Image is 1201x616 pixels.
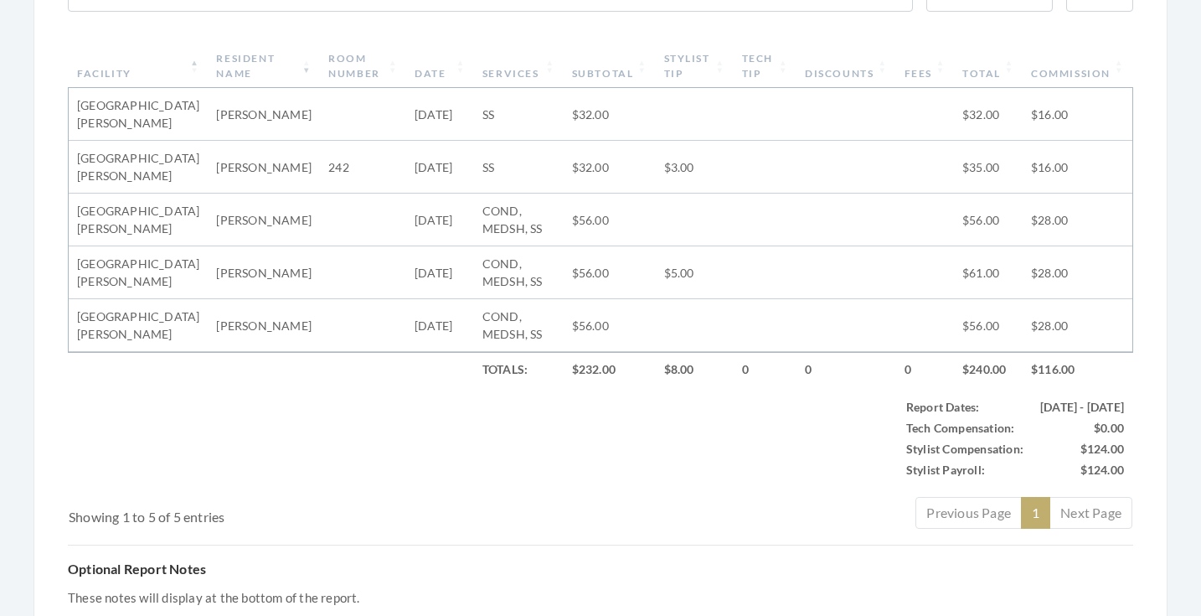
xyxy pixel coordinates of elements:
td: COND, MEDSH, SS [474,246,564,299]
p: These notes will display at the bottom of the report. [68,586,1133,609]
td: $8.00 [656,352,734,386]
td: [PERSON_NAME] [208,194,320,246]
td: $28.00 [1023,246,1132,299]
td: COND, MEDSH, SS [474,299,564,352]
td: [PERSON_NAME] [208,88,320,141]
td: $3.00 [656,141,734,194]
td: [DATE] [406,246,474,299]
td: [DATE] - [DATE] [1032,396,1132,417]
th: Services: activate to sort column ascending [474,44,564,88]
th: Commission: activate to sort column ascending [1023,44,1132,88]
th: Date: activate to sort column ascending [406,44,474,88]
td: SS [474,88,564,141]
td: [DATE] [406,299,474,352]
td: [DATE] [406,194,474,246]
td: SS [474,141,564,194]
td: Stylist Compensation: [898,438,1032,459]
td: $61.00 [954,246,1023,299]
th: Fees: activate to sort column ascending [896,44,954,88]
th: Tech Tip: activate to sort column ascending [734,44,797,88]
td: $16.00 [1023,141,1132,194]
th: Subtotal: activate to sort column ascending [564,44,656,88]
td: $124.00 [1032,459,1132,480]
th: Total: activate to sort column ascending [954,44,1023,88]
td: Report Dates: [898,396,1032,417]
a: 1 [1021,497,1050,529]
td: $232.00 [564,352,656,386]
td: $32.00 [954,88,1023,141]
th: Room Number: activate to sort column ascending [320,44,406,88]
td: $124.00 [1032,438,1132,459]
td: $28.00 [1023,194,1132,246]
strong: Totals: [482,362,528,376]
td: 0 [896,352,954,386]
td: [DATE] [406,141,474,194]
div: Showing 1 to 5 of 5 entries [69,495,512,527]
td: $56.00 [564,246,656,299]
td: $0.00 [1032,417,1132,438]
td: $16.00 [1023,88,1132,141]
td: [GEOGRAPHIC_DATA][PERSON_NAME] [69,246,208,299]
th: Discounts: activate to sort column ascending [796,44,895,88]
td: [GEOGRAPHIC_DATA][PERSON_NAME] [69,194,208,246]
td: $116.00 [1023,352,1132,386]
td: $240.00 [954,352,1023,386]
td: [PERSON_NAME] [208,299,320,352]
td: COND, MEDSH, SS [474,194,564,246]
th: Facility: activate to sort column descending [69,44,208,88]
td: [PERSON_NAME] [208,246,320,299]
td: $32.00 [564,141,656,194]
td: [PERSON_NAME] [208,141,320,194]
td: 0 [796,352,895,386]
td: $35.00 [954,141,1023,194]
td: Tech Compensation: [898,417,1032,438]
td: $28.00 [1023,299,1132,352]
td: [GEOGRAPHIC_DATA][PERSON_NAME] [69,299,208,352]
td: $56.00 [564,299,656,352]
td: [GEOGRAPHIC_DATA][PERSON_NAME] [69,141,208,194]
td: $56.00 [564,194,656,246]
td: $56.00 [954,299,1023,352]
td: 0 [734,352,797,386]
td: $5.00 [656,246,734,299]
label: Optional Report Notes [68,559,206,579]
td: [DATE] [406,88,474,141]
td: [GEOGRAPHIC_DATA][PERSON_NAME] [69,88,208,141]
td: Stylist Payroll: [898,459,1032,480]
th: Resident Name: activate to sort column ascending [208,44,320,88]
td: $32.00 [564,88,656,141]
th: Stylist Tip: activate to sort column ascending [656,44,734,88]
td: 242 [320,141,406,194]
td: $56.00 [954,194,1023,246]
